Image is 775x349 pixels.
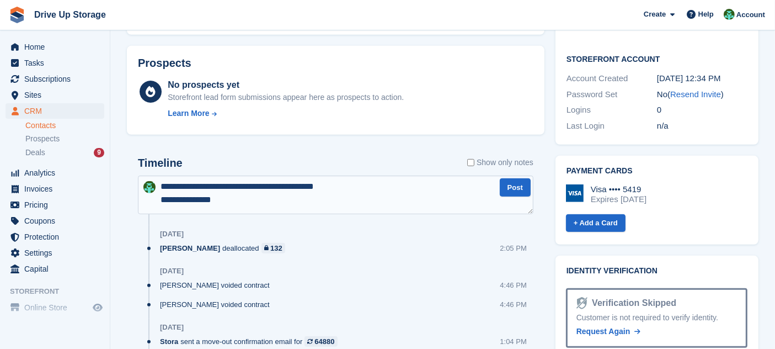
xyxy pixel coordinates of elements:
[24,213,90,229] span: Coupons
[30,6,110,24] a: Drive Up Storage
[24,229,90,245] span: Protection
[6,261,104,277] a: menu
[6,229,104,245] a: menu
[24,165,90,181] span: Analytics
[566,214,626,232] a: + Add a Card
[500,243,526,253] div: 2:05 PM
[24,103,90,119] span: CRM
[25,120,104,131] a: Contacts
[591,194,646,204] div: Expires [DATE]
[138,157,183,170] h2: Timeline
[24,71,90,87] span: Subscriptions
[143,181,156,193] img: Camille
[25,147,45,158] span: Deals
[566,104,657,117] div: Logins
[657,104,747,117] div: 0
[657,88,747,101] div: No
[160,243,220,253] span: [PERSON_NAME]
[160,280,275,290] div: [PERSON_NAME] voided contract
[467,157,474,168] input: Show only notes
[500,299,526,310] div: 4:46 PM
[24,55,90,71] span: Tasks
[10,286,110,297] span: Storefront
[566,184,584,202] img: Visa Logo
[566,53,747,64] h2: Storefront Account
[24,39,90,55] span: Home
[6,39,104,55] a: menu
[168,92,404,103] div: Storefront lead form submissions appear here as prospects to action.
[670,89,721,99] a: Resend Invite
[160,336,343,347] div: sent a move-out confirmation email for
[566,267,747,276] h2: Identity verification
[587,297,676,310] div: Verification Skipped
[500,280,526,290] div: 4:46 PM
[6,165,104,181] a: menu
[160,267,184,276] div: [DATE]
[270,243,282,253] div: 132
[591,184,646,194] div: Visa •••• 5419
[576,312,737,324] div: Customer is not required to verify identity.
[500,178,531,197] button: Post
[25,147,104,158] a: Deals 9
[6,213,104,229] a: menu
[261,243,285,253] a: 132
[160,323,184,332] div: [DATE]
[657,120,747,133] div: n/a
[168,108,209,119] div: Learn More
[24,197,90,213] span: Pricing
[6,103,104,119] a: menu
[736,9,765,20] span: Account
[667,89,724,99] span: ( )
[6,87,104,103] a: menu
[24,245,90,261] span: Settings
[304,336,337,347] a: 64880
[576,326,640,337] a: Request Again
[24,87,90,103] span: Sites
[160,336,178,347] span: Stora
[168,108,404,119] a: Learn More
[6,181,104,197] a: menu
[160,243,291,253] div: deallocated
[6,245,104,261] a: menu
[91,301,104,314] a: Preview store
[6,55,104,71] a: menu
[160,299,275,310] div: [PERSON_NAME] voided contract
[566,88,657,101] div: Password Set
[160,230,184,239] div: [DATE]
[24,261,90,277] span: Capital
[500,336,526,347] div: 1:04 PM
[467,157,533,168] label: Show only notes
[6,71,104,87] a: menu
[698,9,714,20] span: Help
[576,297,587,309] img: Identity Verification Ready
[566,120,657,133] div: Last Login
[24,181,90,197] span: Invoices
[25,134,60,144] span: Prospects
[9,7,25,23] img: stora-icon-8386f47178a22dfd0bd8f6a31ec36ba5ce8667c1dd55bd0f319d3a0aa187defe.svg
[24,300,90,315] span: Online Store
[566,72,657,85] div: Account Created
[138,57,191,70] h2: Prospects
[6,197,104,213] a: menu
[25,133,104,145] a: Prospects
[724,9,735,20] img: Camille
[6,300,104,315] a: menu
[566,167,747,176] h2: Payment cards
[314,336,334,347] div: 64880
[94,148,104,157] div: 9
[644,9,666,20] span: Create
[168,78,404,92] div: No prospects yet
[576,327,630,336] span: Request Again
[657,72,747,85] div: [DATE] 12:34 PM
